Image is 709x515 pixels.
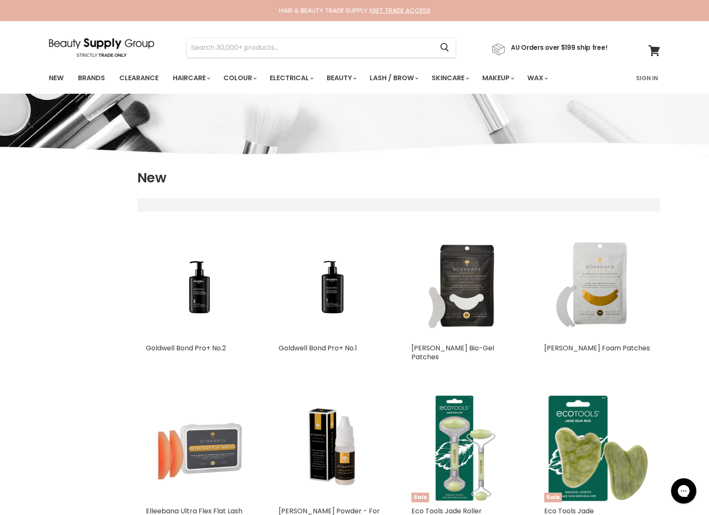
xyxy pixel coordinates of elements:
[411,232,519,339] img: Elleebana ElleePure Bio-Gel Patches
[371,6,430,15] a: GET TRADE ACCESS
[425,69,474,87] a: Skincare
[544,395,652,502] img: Eco Tools Jade Gua Sha
[186,38,456,58] form: Product
[544,395,652,502] a: Eco Tools Jade Gua Sha Sale
[544,493,562,502] span: Sale
[43,69,70,87] a: New
[411,395,519,502] img: Eco Tools Jade Roller
[521,69,553,87] a: Wax
[263,69,319,87] a: Electrical
[146,251,253,321] img: Goldwell Bond Pro+ No.2
[363,69,424,87] a: Lash / Brow
[544,343,650,353] a: [PERSON_NAME] Foam Patches
[137,169,660,187] h1: New
[146,343,226,353] a: Goldwell Bond Pro+ No.2
[411,343,494,362] a: [PERSON_NAME] Bio-Gel Patches
[544,232,652,339] img: Elleebana ElleeLuxe Foam Patches
[667,475,701,507] iframe: Gorgias live chat messenger
[279,251,386,321] img: Goldwell Bond Pro+ No.1
[476,69,519,87] a: Makeup
[411,395,519,502] a: Eco Tools Jade Roller Eco Tools Jade Roller Sale
[38,6,671,15] div: HAIR & BEAUTY TRADE SUPPLY |
[279,232,386,339] a: Goldwell Bond Pro+ No.1
[320,69,362,87] a: Beauty
[631,69,663,87] a: Sign In
[187,38,433,57] input: Search
[113,69,165,87] a: Clearance
[146,395,253,502] img: Elleebana Ultra Flex Flat Lash Shields
[38,66,671,90] nav: Main
[433,38,456,57] button: Search
[279,343,357,353] a: Goldwell Bond Pro+ No.1
[72,69,111,87] a: Brands
[279,395,386,502] img: Elleebana ElleeMix Powder - For Korean Lash Lift Technique
[43,66,593,90] ul: Main menu
[217,69,262,87] a: Colour
[167,69,215,87] a: Haircare
[411,493,429,502] span: Sale
[146,232,253,339] a: Goldwell Bond Pro+ No.2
